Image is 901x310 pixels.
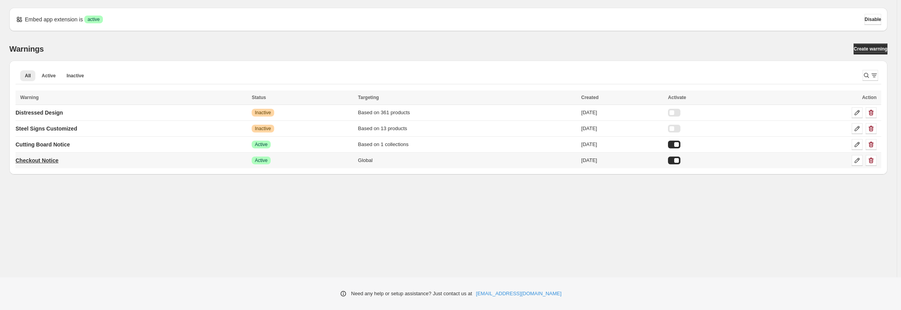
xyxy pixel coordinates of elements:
[854,44,887,54] a: Create warning
[864,16,881,23] span: Disable
[42,73,56,79] span: Active
[581,141,664,148] div: [DATE]
[358,109,577,117] div: Based on 361 products
[66,73,84,79] span: Inactive
[16,109,63,117] p: Distressed Design
[581,157,664,164] div: [DATE]
[16,141,70,148] p: Cutting Board Notice
[16,125,77,132] p: Steel Signs Customized
[255,110,271,116] span: Inactive
[16,106,63,119] a: Distressed Design
[358,157,577,164] div: Global
[358,125,577,132] div: Based on 13 products
[863,70,878,81] button: Search and filter results
[16,157,58,164] p: Checkout Notice
[581,95,599,100] span: Created
[581,109,664,117] div: [DATE]
[862,95,877,100] span: Action
[25,16,83,23] p: Embed app extension is
[16,154,58,167] a: Checkout Notice
[668,95,686,100] span: Activate
[20,95,39,100] span: Warning
[25,73,31,79] span: All
[252,95,266,100] span: Status
[255,141,268,148] span: Active
[581,125,664,132] div: [DATE]
[9,44,44,54] h2: Warnings
[476,290,562,298] a: [EMAIL_ADDRESS][DOMAIN_NAME]
[16,122,77,135] a: Steel Signs Customized
[255,125,271,132] span: Inactive
[255,157,268,164] span: Active
[358,141,577,148] div: Based on 1 collections
[854,46,887,52] span: Create warning
[16,138,70,151] a: Cutting Board Notice
[87,16,99,23] span: active
[864,14,881,25] button: Disable
[358,95,379,100] span: Targeting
